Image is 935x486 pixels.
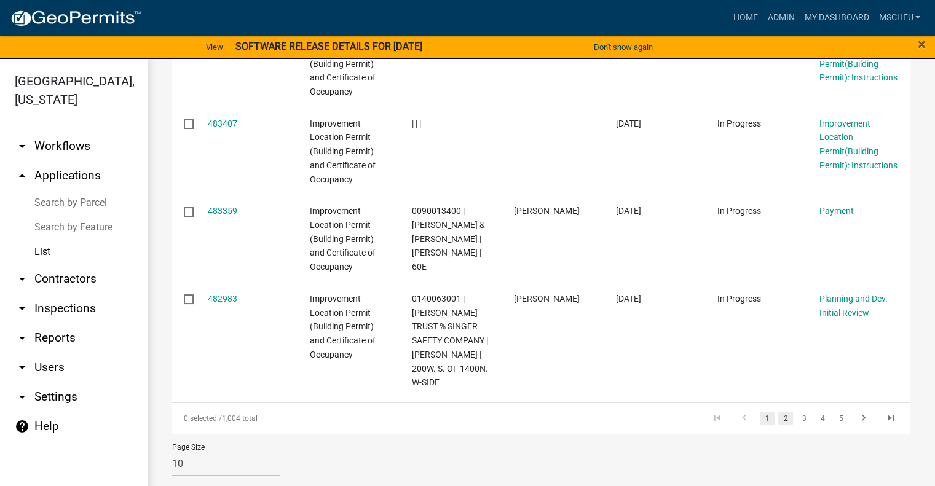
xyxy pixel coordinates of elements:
button: Close [918,37,926,52]
i: arrow_drop_down [15,360,30,375]
a: View [201,37,228,57]
span: 09/24/2025 [615,119,641,128]
a: 3 [797,412,811,425]
a: 483359 [208,206,237,216]
span: 0140063001 | JOHNSON, ANNA MARIE TRUST % SINGER SAFETY COMPANY | Jeff Schepel | 200W. S. OF 1400N... [411,294,487,388]
button: Don't show again [589,37,658,57]
i: arrow_drop_up [15,168,30,183]
span: Improvement Location Permit (Building Permit) and Certificate of Occupancy [310,31,376,96]
span: | | | [411,119,420,128]
a: 482983 [208,294,237,304]
i: arrow_drop_down [15,390,30,404]
li: page 2 [776,408,795,429]
span: 09/24/2025 [615,206,641,216]
i: arrow_drop_down [15,331,30,345]
a: mscheu [874,6,925,29]
span: In Progress [717,206,761,216]
span: In Progress [717,119,761,128]
a: 1 [760,412,775,425]
a: Improvement Location Permit(Building Permit): Instructions [819,119,898,170]
a: Improvement Location Permit(Building Permit): Instructions [819,31,898,82]
li: page 5 [832,408,850,429]
a: 2 [778,412,793,425]
a: Payment [819,206,854,216]
a: Admin [762,6,799,29]
a: 4 [815,412,830,425]
span: 0090013400 | MATTHEW L & BARBARA J C ROBERTSON | STAN ROBERTSON | 60E [411,206,484,272]
li: page 3 [795,408,813,429]
i: help [15,419,30,434]
a: go to next page [852,412,875,425]
a: Home [728,6,762,29]
span: × [918,36,926,53]
i: arrow_drop_down [15,301,30,316]
li: page 4 [813,408,832,429]
a: Planning and Dev. Initial Review [819,294,888,318]
a: My Dashboard [799,6,874,29]
div: 1,004 total [172,403,463,434]
span: Jeff Schepel [513,294,579,304]
a: go to last page [879,412,902,425]
li: page 1 [758,408,776,429]
i: arrow_drop_down [15,139,30,154]
span: Improvement Location Permit (Building Permit) and Certificate of Occupancy [310,119,376,184]
span: 0 selected / [184,414,222,423]
i: arrow_drop_down [15,272,30,286]
span: Improvement Location Permit (Building Permit) and Certificate of Occupancy [310,294,376,359]
span: In Progress [717,294,761,304]
span: 09/23/2025 [615,294,641,304]
a: go to first page [706,412,729,425]
a: 5 [834,412,848,425]
span: Improvement Location Permit (Building Permit) and Certificate of Occupancy [310,206,376,272]
span: Stan Robertson [513,206,579,216]
a: go to previous page [733,412,756,425]
strong: SOFTWARE RELEASE DETAILS FOR [DATE] [235,41,422,52]
a: 483407 [208,119,237,128]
